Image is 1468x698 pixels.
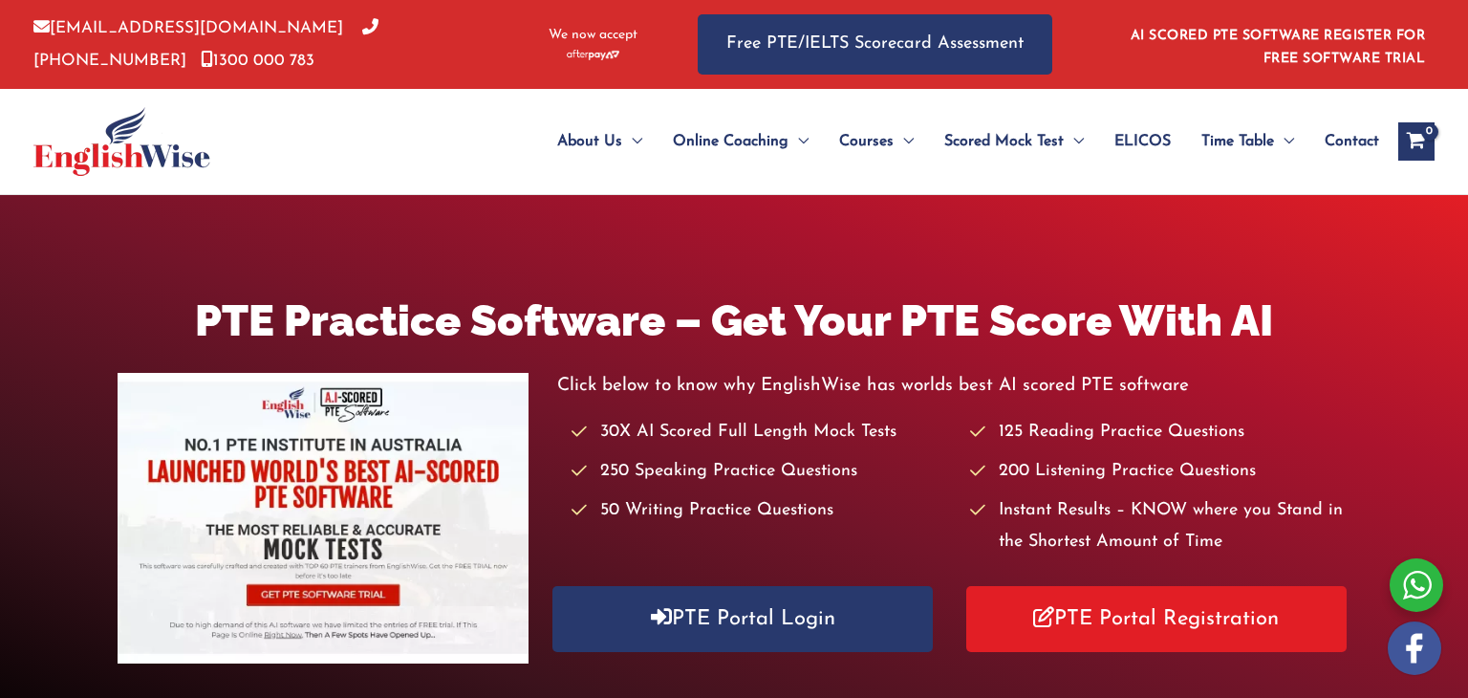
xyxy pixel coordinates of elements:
[572,456,952,488] li: 250 Speaking Practice Questions
[966,586,1347,652] a: PTE Portal Registration
[33,20,343,36] a: [EMAIL_ADDRESS][DOMAIN_NAME]
[1064,108,1084,175] span: Menu Toggle
[33,107,210,176] img: cropped-ew-logo
[1309,108,1379,175] a: Contact
[698,14,1052,75] a: Free PTE/IELTS Scorecard Assessment
[1274,108,1294,175] span: Menu Toggle
[970,456,1350,488] li: 200 Listening Practice Questions
[944,108,1064,175] span: Scored Mock Test
[552,586,933,652] a: PTE Portal Login
[549,26,637,45] span: We now accept
[542,108,658,175] a: About UsMenu Toggle
[1398,122,1435,161] a: View Shopping Cart, empty
[839,108,894,175] span: Courses
[1388,622,1441,675] img: white-facebook.png
[572,495,952,527] li: 50 Writing Practice Questions
[118,291,1350,351] h1: PTE Practice Software – Get Your PTE Score With AI
[1119,13,1435,76] aside: Header Widget 1
[894,108,914,175] span: Menu Toggle
[572,417,952,448] li: 30X AI Scored Full Length Mock Tests
[1325,108,1379,175] span: Contact
[1186,108,1309,175] a: Time TableMenu Toggle
[1114,108,1171,175] span: ELICOS
[557,108,622,175] span: About Us
[511,108,1379,175] nav: Site Navigation: Main Menu
[1131,29,1426,66] a: AI SCORED PTE SOFTWARE REGISTER FOR FREE SOFTWARE TRIAL
[929,108,1099,175] a: Scored Mock TestMenu Toggle
[201,53,314,69] a: 1300 000 783
[622,108,642,175] span: Menu Toggle
[970,417,1350,448] li: 125 Reading Practice Questions
[970,495,1350,559] li: Instant Results – KNOW where you Stand in the Shortest Amount of Time
[567,50,619,60] img: Afterpay-Logo
[1201,108,1274,175] span: Time Table
[557,370,1350,402] p: Click below to know why EnglishWise has worlds best AI scored PTE software
[658,108,824,175] a: Online CoachingMenu Toggle
[824,108,929,175] a: CoursesMenu Toggle
[1099,108,1186,175] a: ELICOS
[788,108,809,175] span: Menu Toggle
[673,108,788,175] span: Online Coaching
[118,373,529,664] img: pte-institute-main
[33,20,378,68] a: [PHONE_NUMBER]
